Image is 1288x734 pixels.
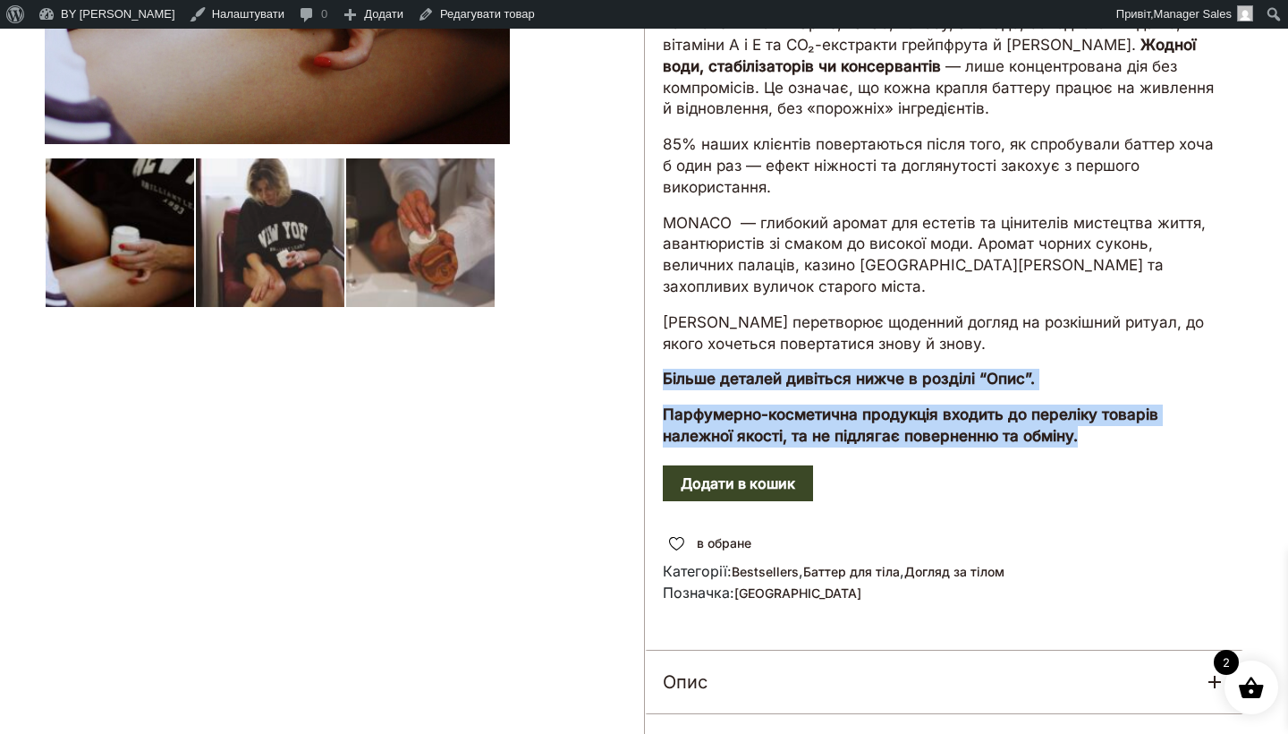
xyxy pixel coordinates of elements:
a: Баттер для тіла [803,564,900,579]
span: 2 [1214,650,1239,675]
span: Позначка: [663,582,1225,603]
p: [PERSON_NAME] перетворює щоденний догляд на розкішний ритуал, до якого хочеться повертатися знову... [663,312,1225,355]
span: Категорії: , , [663,560,1225,582]
span: Manager Sales [1154,7,1232,21]
span: в обране [697,533,751,552]
strong: Парфумерно-косметична продукція входить до переліку товарів належної якості, та не підлягає повер... [663,405,1158,445]
a: в обране [663,533,758,552]
img: unfavourite.svg [669,537,684,551]
h5: Опис [663,669,708,696]
a: Догляд за тілом [904,564,1004,579]
strong: Жодної води, стабілізаторів чи консервантів [663,36,1196,75]
strong: Більше деталей дивіться нижче в розділі “Опис”. [663,370,1035,388]
a: Bestsellers [732,564,799,579]
a: [GEOGRAPHIC_DATA] [734,585,861,601]
p: MONACO — глибокий аромат для естетів та цінителів мистецтва життя, авантюристів зі смаком до висо... [663,213,1225,298]
p: 85% наших клієнтів повертаються після того, як спробували баттер хоча б один раз — ефект ніжності... [663,134,1225,198]
button: Додати в кошик [663,465,813,501]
